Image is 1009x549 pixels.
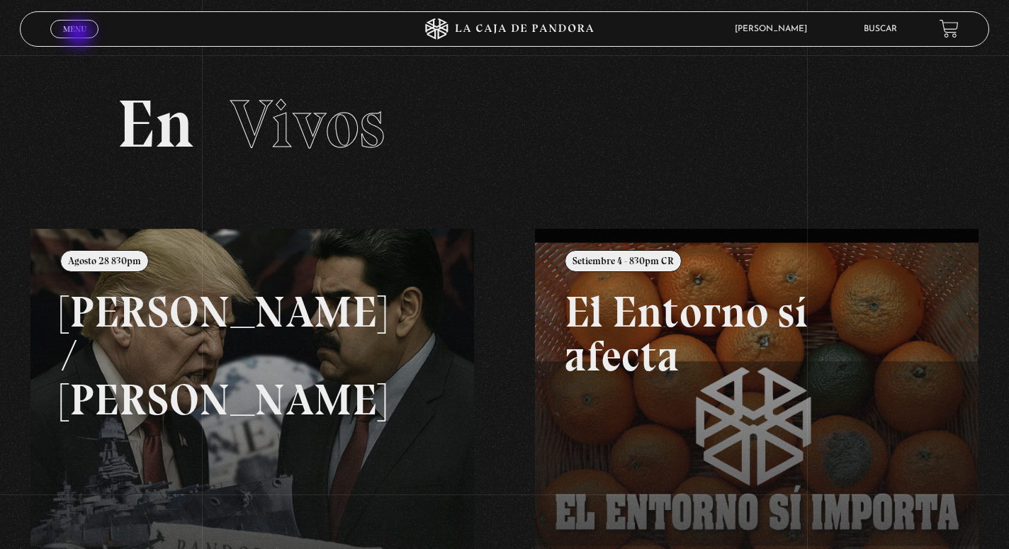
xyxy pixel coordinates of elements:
a: View your shopping cart [940,19,959,38]
span: Cerrar [58,36,91,46]
a: Buscar [864,25,897,33]
span: Vivos [230,84,385,164]
span: [PERSON_NAME] [728,25,821,33]
h2: En [117,91,892,158]
span: Menu [63,25,86,33]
